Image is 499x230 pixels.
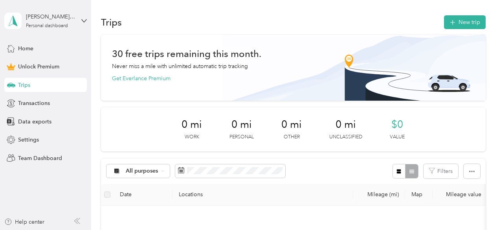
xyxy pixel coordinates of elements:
[390,134,405,141] p: Value
[18,99,50,107] span: Transactions
[284,134,300,141] p: Other
[26,13,75,21] div: [PERSON_NAME][EMAIL_ADDRESS][DOMAIN_NAME]
[336,118,356,131] span: 0 mi
[329,134,362,141] p: Unclassified
[405,184,433,206] th: Map
[231,118,252,131] span: 0 mi
[182,118,202,131] span: 0 mi
[18,118,51,126] span: Data exports
[281,118,302,131] span: 0 mi
[444,15,486,29] button: New trip
[112,62,248,70] p: Never miss a mile with unlimited automatic trip tracking
[114,184,172,206] th: Date
[112,50,261,58] h1: 30 free trips remaining this month.
[391,118,403,131] span: $0
[223,35,486,101] img: Banner
[18,44,33,53] span: Home
[112,74,171,83] button: Get Everlance Premium
[172,184,353,206] th: Locations
[126,168,158,174] span: All purposes
[18,154,62,162] span: Team Dashboard
[353,184,405,206] th: Mileage (mi)
[424,164,458,178] button: Filters
[101,18,122,26] h1: Trips
[433,184,488,206] th: Mileage value
[18,81,30,89] span: Trips
[185,134,199,141] p: Work
[4,218,44,226] button: Help center
[26,24,68,28] div: Personal dashboard
[18,63,59,71] span: Unlock Premium
[18,136,39,144] span: Settings
[455,186,499,230] iframe: Everlance-gr Chat Button Frame
[229,134,254,141] p: Personal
